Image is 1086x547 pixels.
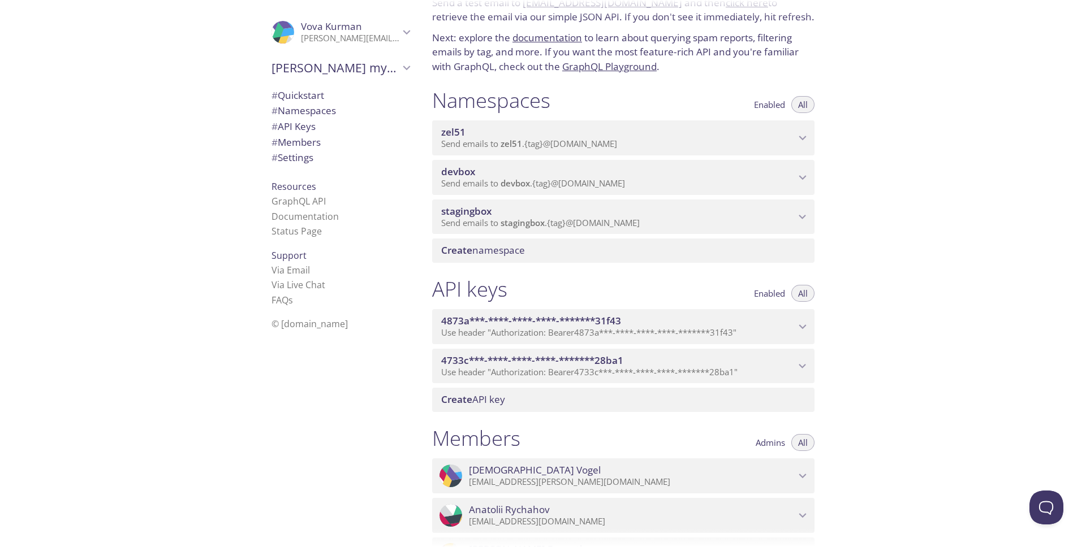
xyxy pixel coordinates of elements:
div: Create namespace [432,238,815,262]
a: Documentation [271,210,339,223]
span: namespace [441,244,525,257]
span: devbox [441,165,475,178]
span: Namespaces [271,104,336,117]
div: Create API Key [432,388,815,411]
a: FAQ [271,294,293,306]
div: Vova Kurman [262,14,419,51]
span: # [271,120,278,133]
div: zel51 namespace [432,120,815,155]
div: Team Settings [262,150,419,166]
span: Vova Kurman [301,20,362,33]
div: stagingbox namespace [432,199,815,235]
div: Anatolii Rychahov [432,498,815,533]
span: Create [441,393,472,406]
span: Resources [271,180,316,193]
div: API Keys [262,119,419,134]
div: Namespaces [262,103,419,119]
div: Christian Vogel [432,458,815,493]
p: [EMAIL_ADDRESS][DOMAIN_NAME] [469,516,795,527]
span: s [288,294,293,306]
span: Members [271,136,321,149]
span: stagingbox [501,217,545,228]
a: Status Page [271,225,322,237]
button: Enabled [747,96,792,113]
span: Anatolii Rychahov [469,503,550,516]
button: Enabled [747,285,792,302]
span: [PERSON_NAME] mydays Holding GmbH [271,60,399,76]
span: zel51 [501,138,522,149]
a: Via Live Chat [271,279,325,291]
p: Next: explore the to learn about querying spam reports, filtering emails by tag, and more. If you... [432,31,815,74]
span: Create [441,244,472,257]
div: Jochen Schweizer mydays Holding GmbH [262,53,419,83]
p: [EMAIL_ADDRESS][PERSON_NAME][DOMAIN_NAME] [469,476,795,488]
a: documentation [512,31,582,44]
span: Send emails to . {tag} @[DOMAIN_NAME] [441,138,617,149]
span: # [271,136,278,149]
h1: Namespaces [432,88,550,113]
span: # [271,89,278,102]
span: [DEMOGRAPHIC_DATA] Vogel [469,464,601,476]
button: All [791,96,815,113]
div: devbox namespace [432,160,815,195]
span: Support [271,249,307,262]
a: Via Email [271,264,310,276]
span: API Keys [271,120,316,133]
button: All [791,285,815,302]
span: stagingbox [441,205,492,218]
div: Quickstart [262,88,419,103]
span: devbox [501,177,530,189]
span: Send emails to . {tag} @[DOMAIN_NAME] [441,177,625,189]
span: # [271,104,278,117]
div: Members [262,134,419,150]
iframe: Help Scout Beacon - Open [1029,490,1063,524]
a: GraphQL Playground [562,60,657,73]
span: Quickstart [271,89,324,102]
span: © [DOMAIN_NAME] [271,318,348,330]
h1: Members [432,426,520,451]
span: Send emails to . {tag} @[DOMAIN_NAME] [441,217,640,228]
h1: API keys [432,276,507,302]
span: Settings [271,151,313,164]
span: zel51 [441,125,466,138]
p: [PERSON_NAME][EMAIL_ADDRESS][PERSON_NAME][DOMAIN_NAME] [301,33,399,44]
span: API key [441,393,505,406]
button: All [791,434,815,451]
a: GraphQL API [271,195,326,207]
span: # [271,151,278,164]
button: Admins [749,434,792,451]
